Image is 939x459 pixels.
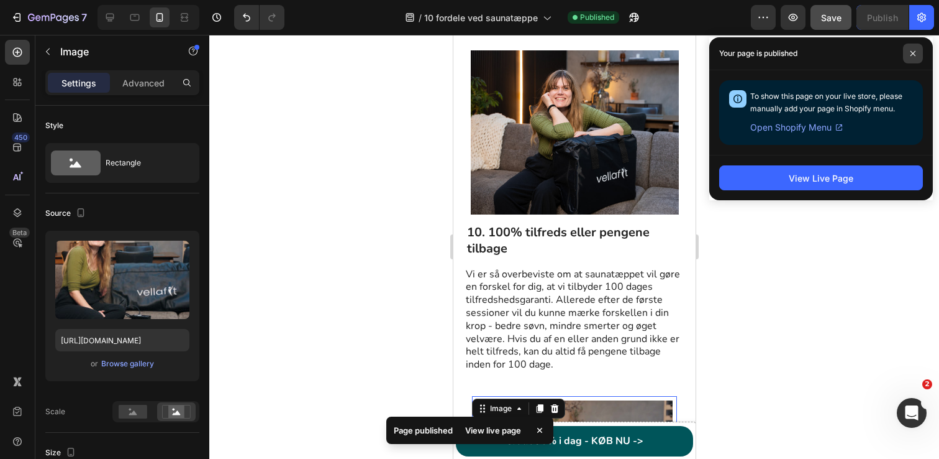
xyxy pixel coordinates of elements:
div: View live page [458,422,528,439]
div: Browse gallery [101,358,154,369]
button: 7 [5,5,93,30]
div: Rectangle [106,149,181,177]
div: Beta [9,228,30,238]
div: View Live Page [789,172,853,185]
iframe: Design area [453,35,696,459]
p: Advanced [122,76,165,90]
div: Source [45,205,88,222]
span: Published [580,12,614,23]
span: To show this page on your live store, please manually add your page in Shopify menu. [750,91,902,113]
p: Settings [61,76,96,90]
iframe: Intercom live chat [897,398,927,428]
div: Undo/Redo [234,5,284,30]
span: or [91,356,98,371]
p: Page published [394,424,453,437]
p: Your page is published [719,47,797,60]
button: Publish [856,5,909,30]
span: 2 [922,379,932,389]
button: View Live Page [719,165,923,190]
button: Browse gallery [101,358,155,370]
p: 7 [81,10,87,25]
p: Image [60,44,166,59]
img: preview-image [55,241,189,319]
span: Save [821,12,841,23]
span: Open Shopify Menu [750,120,832,135]
div: Publish [867,11,898,24]
input: https://example.com/image.jpg [55,329,189,351]
button: Save [810,5,851,30]
span: / [419,11,422,24]
div: Scale [45,406,65,417]
div: 450 [12,132,30,142]
span: 10 fordele ved saunatæppe [424,11,538,24]
div: Style [45,120,63,131]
